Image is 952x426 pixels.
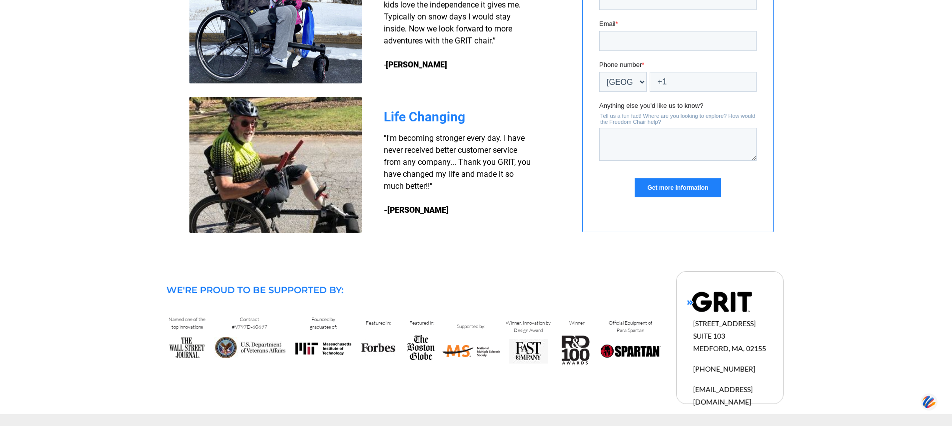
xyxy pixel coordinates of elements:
[569,320,585,326] span: Winner
[384,133,531,191] span: "I'm becoming stronger every day. I have never received better customer service from any company....
[609,320,652,334] span: Official Equipment of Para Spartan
[921,393,938,411] img: svg+xml;base64,PHN2ZyB3aWR0aD0iNDQiIGhlaWdodD0iNDQiIHZpZXdCb3g9IjAgMCA0NCA0NCIgZmlsbD0ibm9uZSIgeG...
[384,205,449,215] strong: -[PERSON_NAME]
[693,319,756,328] span: [STREET_ADDRESS]
[457,323,485,330] span: Supported by:
[168,316,205,330] span: Named one of the top innovations
[693,332,725,340] span: SUITE 103
[506,320,551,334] span: Winner, Innovation by Design Award
[366,320,391,326] span: Featured in:
[310,316,337,330] span: Founded by graduates of:
[384,109,465,124] span: Life Changing
[693,385,753,406] span: [EMAIL_ADDRESS][DOMAIN_NAME]
[409,320,434,326] span: Featured in:
[693,365,755,373] span: [PHONE_NUMBER]
[232,316,267,330] span: Contract #V797D-60697
[693,344,766,353] span: MEDFORD, MA, 02155
[166,285,343,296] span: WE'RE PROUD TO BE SUPPORTED BY:
[386,60,447,69] strong: [PERSON_NAME]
